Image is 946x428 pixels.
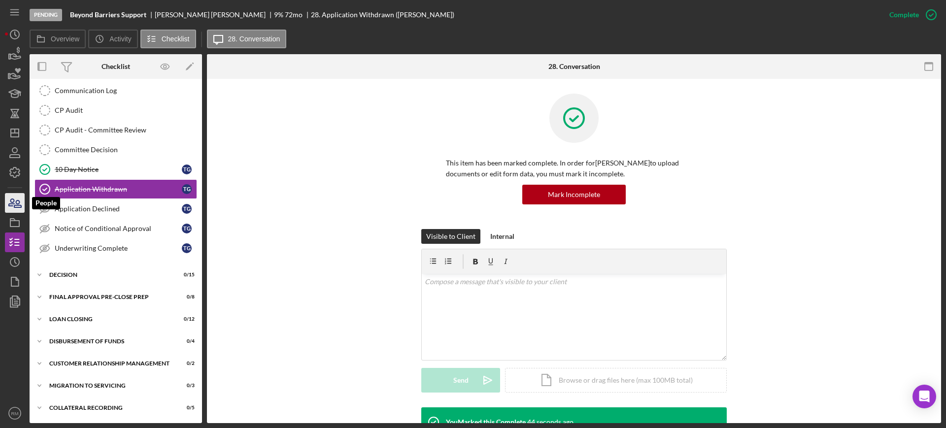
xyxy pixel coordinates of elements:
label: 28. Conversation [228,35,280,43]
div: Decision [49,272,170,278]
button: Visible to Client [421,229,480,244]
div: 28. Application Withdrawn ([PERSON_NAME]) [311,11,454,19]
div: 0 / 8 [177,294,195,300]
div: [PERSON_NAME] [PERSON_NAME] [155,11,274,19]
div: Mark Incomplete [548,185,600,204]
button: Send [421,368,500,393]
div: Disbursement of Funds [49,338,170,344]
a: Notice of Conditional ApprovalTG [34,219,197,238]
button: Activity [88,30,137,48]
div: Final Approval Pre-Close Prep [49,294,170,300]
div: 0 / 5 [177,405,195,411]
div: Migration to Servicing [49,383,170,389]
div: 9 % [274,11,283,19]
label: Activity [109,35,131,43]
button: Checklist [140,30,196,48]
div: Application Declined [55,205,182,213]
a: Application WithdrawnTG [34,179,197,199]
div: 0 / 12 [177,316,195,322]
div: Pending [30,9,62,21]
div: 0 / 2 [177,361,195,366]
div: Complete [889,5,919,25]
p: This item has been marked complete. In order for [PERSON_NAME] to upload documents or edit form d... [446,158,702,180]
div: Loan Closing [49,316,170,322]
div: Checklist [101,63,130,70]
a: Application DeclinedTG [34,199,197,219]
div: CP Audit - Committee Review [55,126,197,134]
div: T G [182,184,192,194]
a: CP Audit [34,100,197,120]
div: CP Audit [55,106,197,114]
div: Send [453,368,469,393]
label: Overview [51,35,79,43]
button: Overview [30,30,86,48]
div: 0 / 15 [177,272,195,278]
div: Internal [490,229,514,244]
div: T G [182,224,192,233]
b: Beyond Barriers Support [70,11,146,19]
a: Committee Decision [34,140,197,160]
button: Mark Incomplete [522,185,626,204]
div: 0 / 4 [177,338,195,344]
div: T G [182,204,192,214]
button: RM [5,403,25,423]
a: CP Audit - Committee Review [34,120,197,140]
a: 10 Day NoticeTG [34,160,197,179]
a: Underwriting CompleteTG [34,238,197,258]
div: T G [182,165,192,174]
div: Communication Log [55,87,197,95]
div: T G [182,243,192,253]
div: Application Withdrawn [55,185,182,193]
div: You Marked this Complete [446,418,526,426]
div: 72 mo [285,11,303,19]
div: Open Intercom Messenger [912,385,936,408]
div: 10 Day Notice [55,165,182,173]
button: Complete [879,5,941,25]
label: Checklist [162,35,190,43]
div: 0 / 3 [177,383,195,389]
div: Customer Relationship Management [49,361,170,366]
div: Committee Decision [55,146,197,154]
div: Visible to Client [426,229,475,244]
time: 2025-10-07 19:27 [527,418,574,426]
a: Communication Log [34,81,197,100]
div: Collateral Recording [49,405,170,411]
div: 28. Conversation [548,63,600,70]
button: 28. Conversation [207,30,287,48]
div: Underwriting Complete [55,244,182,252]
button: Internal [485,229,519,244]
div: Notice of Conditional Approval [55,225,182,232]
text: RM [11,411,19,416]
